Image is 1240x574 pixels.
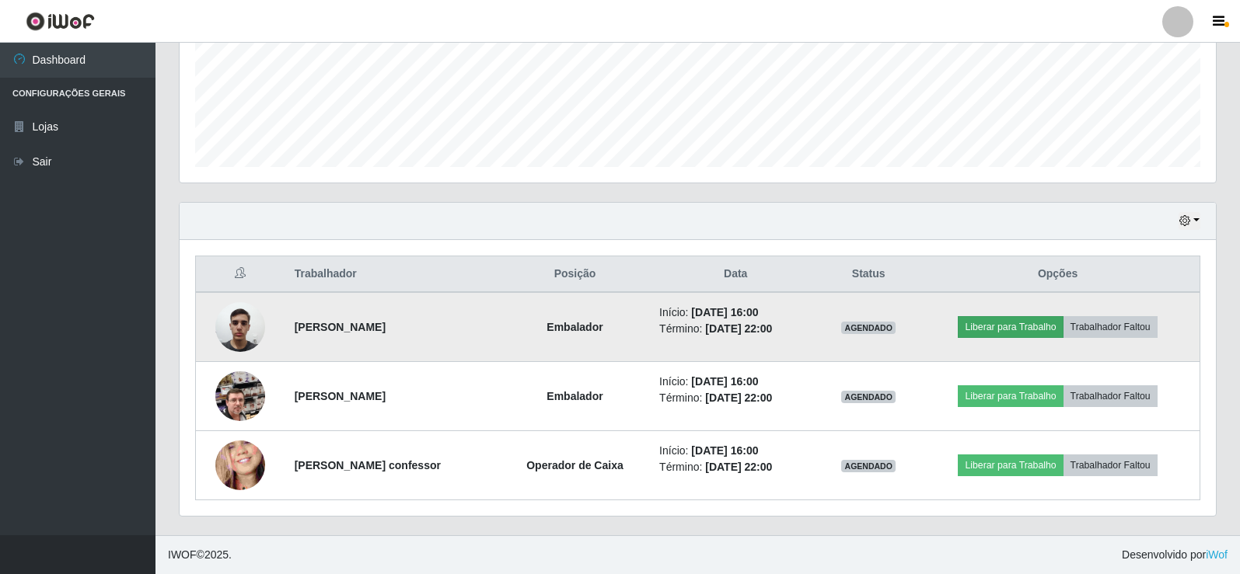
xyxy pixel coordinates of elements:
[500,256,650,293] th: Posição
[705,461,772,473] time: [DATE] 22:00
[958,385,1063,407] button: Liberar para Trabalho
[215,294,265,360] img: 1699551411830.jpeg
[1064,385,1158,407] button: Trabalhador Faltou
[659,321,812,337] li: Término:
[659,443,812,459] li: Início:
[659,374,812,390] li: Início:
[691,306,758,318] time: [DATE] 16:00
[691,444,758,457] time: [DATE] 16:00
[26,12,95,31] img: CoreUI Logo
[526,459,623,471] strong: Operador de Caixa
[295,321,386,333] strong: [PERSON_NAME]
[659,390,812,406] li: Término:
[547,321,603,333] strong: Embalador
[821,256,916,293] th: Status
[295,390,386,402] strong: [PERSON_NAME]
[705,391,772,404] time: [DATE] 22:00
[168,548,197,561] span: IWOF
[691,375,758,388] time: [DATE] 16:00
[841,391,896,403] span: AGENDADO
[168,547,232,563] span: © 2025 .
[1064,316,1158,338] button: Trabalhador Faltou
[295,459,441,471] strong: [PERSON_NAME] confessor
[841,322,896,334] span: AGENDADO
[1122,547,1228,563] span: Desenvolvido por
[705,322,772,335] time: [DATE] 22:00
[285,256,500,293] th: Trabalhador
[1064,454,1158,476] button: Trabalhador Faltou
[659,459,812,475] li: Término:
[215,352,265,440] img: 1699235527028.jpeg
[215,412,265,520] img: 1650948199907.jpeg
[841,460,896,472] span: AGENDADO
[958,454,1063,476] button: Liberar para Trabalho
[659,304,812,321] li: Início:
[916,256,1200,293] th: Opções
[650,256,821,293] th: Data
[958,316,1063,338] button: Liberar para Trabalho
[1206,548,1228,561] a: iWof
[547,390,603,402] strong: Embalador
